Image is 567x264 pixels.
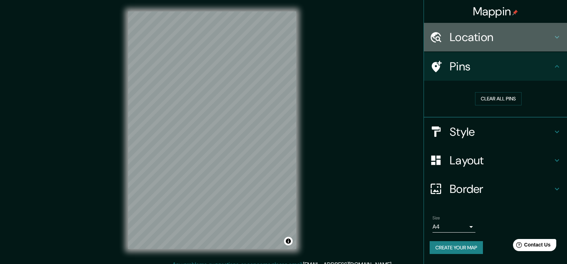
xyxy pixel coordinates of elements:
[473,4,518,19] h4: Mappin
[424,118,567,146] div: Style
[450,30,553,44] h4: Location
[432,215,440,221] label: Size
[430,241,483,254] button: Create your map
[475,92,522,105] button: Clear all pins
[450,182,553,196] h4: Border
[284,237,293,245] button: Toggle attribution
[503,236,559,256] iframe: Help widget launcher
[450,153,553,168] h4: Layout
[128,11,296,249] canvas: Map
[450,59,553,74] h4: Pins
[424,23,567,51] div: Location
[512,10,518,15] img: pin-icon.png
[424,52,567,81] div: Pins
[424,146,567,175] div: Layout
[450,125,553,139] h4: Style
[432,221,475,233] div: A4
[424,175,567,203] div: Border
